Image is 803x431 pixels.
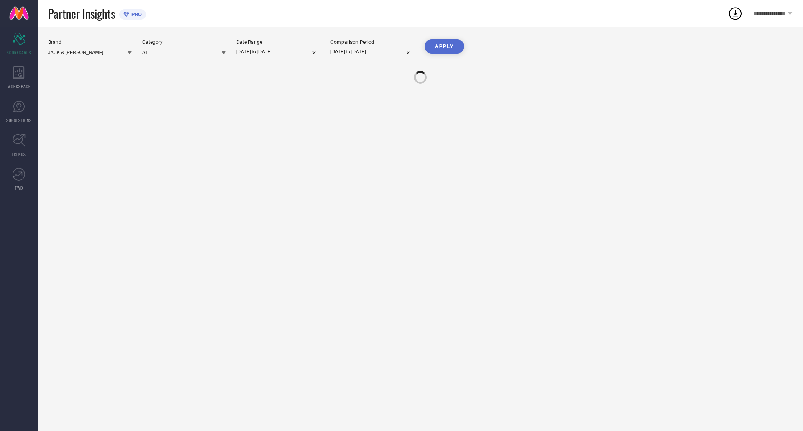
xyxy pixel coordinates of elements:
div: Date Range [236,39,320,45]
span: TRENDS [12,151,26,157]
span: FWD [15,185,23,191]
button: APPLY [425,39,464,54]
span: SUGGESTIONS [6,117,32,123]
div: Comparison Period [330,39,414,45]
span: Partner Insights [48,5,115,22]
span: WORKSPACE [8,83,31,89]
input: Select date range [236,47,320,56]
span: SCORECARDS [7,49,31,56]
div: Category [142,39,226,45]
div: Brand [48,39,132,45]
div: Open download list [728,6,743,21]
span: PRO [129,11,142,18]
input: Select comparison period [330,47,414,56]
